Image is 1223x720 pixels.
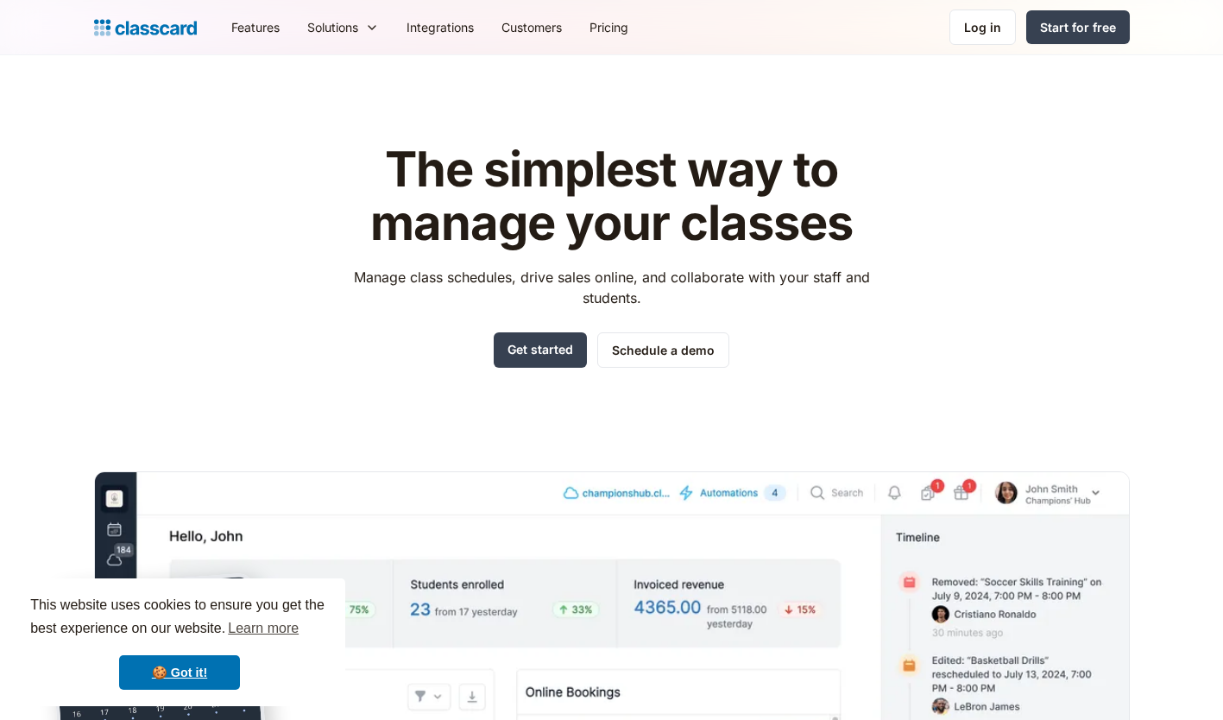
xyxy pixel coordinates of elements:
[14,578,345,706] div: cookieconsent
[576,8,642,47] a: Pricing
[337,143,886,249] h1: The simplest way to manage your classes
[1040,18,1116,36] div: Start for free
[293,8,393,47] div: Solutions
[488,8,576,47] a: Customers
[597,332,729,368] a: Schedule a demo
[225,616,301,641] a: learn more about cookies
[964,18,1001,36] div: Log in
[217,8,293,47] a: Features
[307,18,358,36] div: Solutions
[119,655,240,690] a: dismiss cookie message
[494,332,587,368] a: Get started
[30,595,329,641] span: This website uses cookies to ensure you get the best experience on our website.
[337,267,886,308] p: Manage class schedules, drive sales online, and collaborate with your staff and students.
[393,8,488,47] a: Integrations
[94,16,197,40] a: home
[1026,10,1130,44] a: Start for free
[949,9,1016,45] a: Log in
